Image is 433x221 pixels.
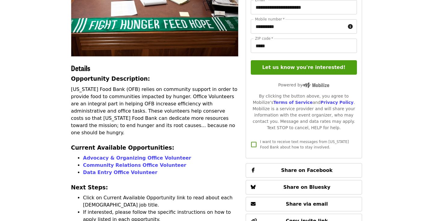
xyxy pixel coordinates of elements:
[348,24,353,30] i: circle-info icon
[260,140,349,149] span: I want to receive text messages from [US_STATE] Food Bank about how to stay involved.
[286,201,328,207] span: Share via email
[83,155,191,161] a: Advocacy & Organizing Office Volunteer
[283,184,330,190] span: Share on Bluesky
[255,17,284,21] label: Mobile number
[321,100,354,105] a: Privacy Policy
[281,167,333,173] span: Share on Facebook
[71,86,238,136] p: [US_STATE] Food Bank (OFB) relies on community support in order to provide food to communities im...
[251,60,357,75] button: Let us know you're interested!
[71,63,90,73] span: Details
[246,180,362,195] button: Share on Bluesky
[273,100,313,105] a: Terms of Service
[246,197,362,211] button: Share via email
[255,37,273,40] label: ZIP code
[302,82,329,88] img: Powered by Mobilize
[251,39,357,53] input: ZIP code
[251,19,345,34] input: Mobile number
[83,194,238,209] li: Click on Current Available Opportunity link to read about each [DEMOGRAPHIC_DATA] job title.
[83,170,157,175] a: Data Entry Office Volunteer
[71,145,174,151] strong: Current Available Opportunities:
[251,93,357,131] div: By clicking the button above, you agree to Mobilize's and . Mobilize is a service provider and wi...
[83,162,186,168] a: Community Relations Office Volunteer
[71,76,150,82] strong: Opportunity Description:
[278,82,329,87] span: Powered by
[71,184,108,191] strong: Next Steps:
[246,163,362,178] button: Share on Facebook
